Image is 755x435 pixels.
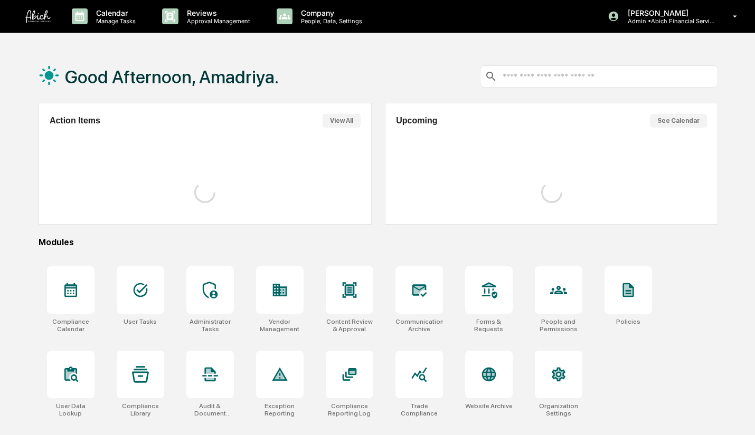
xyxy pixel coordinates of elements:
[39,237,718,247] div: Modules
[117,402,164,417] div: Compliance Library
[395,402,443,417] div: Trade Compliance
[25,10,51,23] img: logo
[292,17,367,25] p: People, Data, Settings
[619,17,718,25] p: Admin • Abich Financial Services
[256,318,304,333] div: Vendor Management
[616,318,640,325] div: Policies
[326,318,373,333] div: Content Review & Approval
[323,114,361,128] button: View All
[395,318,443,333] div: Communications Archive
[186,402,234,417] div: Audit & Document Logs
[535,402,582,417] div: Organization Settings
[88,8,141,17] p: Calendar
[619,8,718,17] p: [PERSON_NAME]
[535,318,582,333] div: People and Permissions
[47,402,95,417] div: User Data Lookup
[465,402,513,410] div: Website Archive
[292,8,367,17] p: Company
[65,66,279,88] h1: Good Afternoon, Amadriya.
[186,318,234,333] div: Administrator Tasks
[326,402,373,417] div: Compliance Reporting Log
[256,402,304,417] div: Exception Reporting
[88,17,141,25] p: Manage Tasks
[465,318,513,333] div: Forms & Requests
[396,116,437,125] h2: Upcoming
[50,116,100,125] h2: Action Items
[124,318,157,325] div: User Tasks
[178,17,256,25] p: Approval Management
[178,8,256,17] p: Reviews
[47,318,95,333] div: Compliance Calendar
[650,114,707,128] button: See Calendar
